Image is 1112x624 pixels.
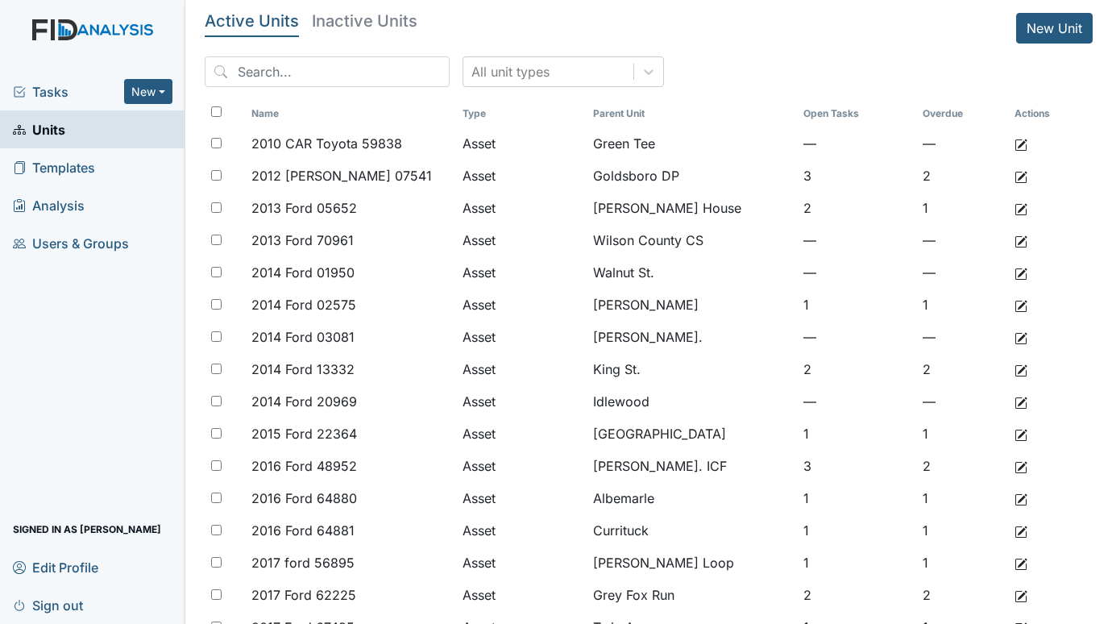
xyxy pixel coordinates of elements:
td: — [916,321,1009,353]
span: 2016 Ford 64881 [251,521,355,540]
td: Idlewood [587,385,797,418]
span: 2014 Ford 01950 [251,263,355,282]
th: Toggle SortBy [797,100,916,127]
td: [PERSON_NAME] Loop [587,547,797,579]
th: Actions [1008,100,1089,127]
td: — [797,321,916,353]
span: Signed in as [PERSON_NAME] [13,517,161,542]
td: — [797,256,916,289]
td: 2 [797,192,916,224]
td: 1 [916,547,1009,579]
td: Asset [456,547,587,579]
td: [PERSON_NAME] House [587,192,797,224]
td: Asset [456,579,587,611]
td: 3 [797,160,916,192]
span: 2014 Ford 03081 [251,327,355,347]
span: 2015 Ford 22364 [251,424,357,443]
td: Asset [456,192,587,224]
td: Asset [456,321,587,353]
span: 2016 Ford 48952 [251,456,357,476]
td: Wilson County CS [587,224,797,256]
td: 2 [916,353,1009,385]
span: 2013 Ford 05652 [251,198,357,218]
span: 2013 Ford 70961 [251,231,354,250]
td: Asset [456,385,587,418]
td: 2 [916,450,1009,482]
td: 1 [916,514,1009,547]
td: — [916,256,1009,289]
td: Albemarle [587,482,797,514]
td: 2 [916,579,1009,611]
span: Analysis [13,193,85,218]
td: 1 [916,482,1009,514]
span: 2014 Ford 13332 [251,360,355,379]
span: Sign out [13,593,83,618]
td: 1 [797,482,916,514]
td: 2 [916,160,1009,192]
td: 1 [797,547,916,579]
th: Toggle SortBy [916,100,1009,127]
td: 1 [916,192,1009,224]
span: 2014 Ford 02575 [251,295,356,314]
td: Asset [456,450,587,482]
a: New Unit [1016,13,1093,44]
td: — [797,385,916,418]
td: 1 [797,418,916,450]
span: 2014 Ford 20969 [251,392,357,411]
td: Asset [456,256,587,289]
td: 2 [797,353,916,385]
td: Asset [456,160,587,192]
span: Edit Profile [13,555,98,580]
a: Tasks [13,82,124,102]
span: Users & Groups [13,231,129,256]
th: Toggle SortBy [587,100,797,127]
span: 2017 ford 56895 [251,553,355,572]
td: [GEOGRAPHIC_DATA] [587,418,797,450]
td: Asset [456,514,587,547]
td: Asset [456,127,587,160]
td: 1 [797,514,916,547]
span: Templates [13,155,95,180]
td: Asset [456,353,587,385]
td: — [916,224,1009,256]
input: Toggle All Rows Selected [211,106,222,117]
td: — [916,385,1009,418]
h5: Inactive Units [312,13,417,29]
td: Asset [456,418,587,450]
td: [PERSON_NAME]. ICF [587,450,797,482]
td: — [797,127,916,160]
button: New [124,79,172,104]
div: All unit types [471,62,550,81]
td: 1 [916,418,1009,450]
span: Units [13,117,65,142]
td: Currituck [587,514,797,547]
th: Toggle SortBy [245,100,455,127]
span: 2012 [PERSON_NAME] 07541 [251,166,432,185]
span: 2010 CAR Toyota 59838 [251,134,402,153]
td: King St. [587,353,797,385]
td: Asset [456,289,587,321]
td: Grey Fox Run [587,579,797,611]
td: — [916,127,1009,160]
input: Search... [205,56,450,87]
td: 1 [797,289,916,321]
th: Toggle SortBy [456,100,587,127]
span: 2017 Ford 62225 [251,585,356,605]
td: Walnut St. [587,256,797,289]
td: Asset [456,482,587,514]
td: — [797,224,916,256]
td: Asset [456,224,587,256]
span: 2016 Ford 64880 [251,489,357,508]
td: Green Tee [587,127,797,160]
h5: Active Units [205,13,299,29]
td: 1 [916,289,1009,321]
td: [PERSON_NAME]. [587,321,797,353]
td: 2 [797,579,916,611]
td: 3 [797,450,916,482]
td: Goldsboro DP [587,160,797,192]
td: [PERSON_NAME] [587,289,797,321]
